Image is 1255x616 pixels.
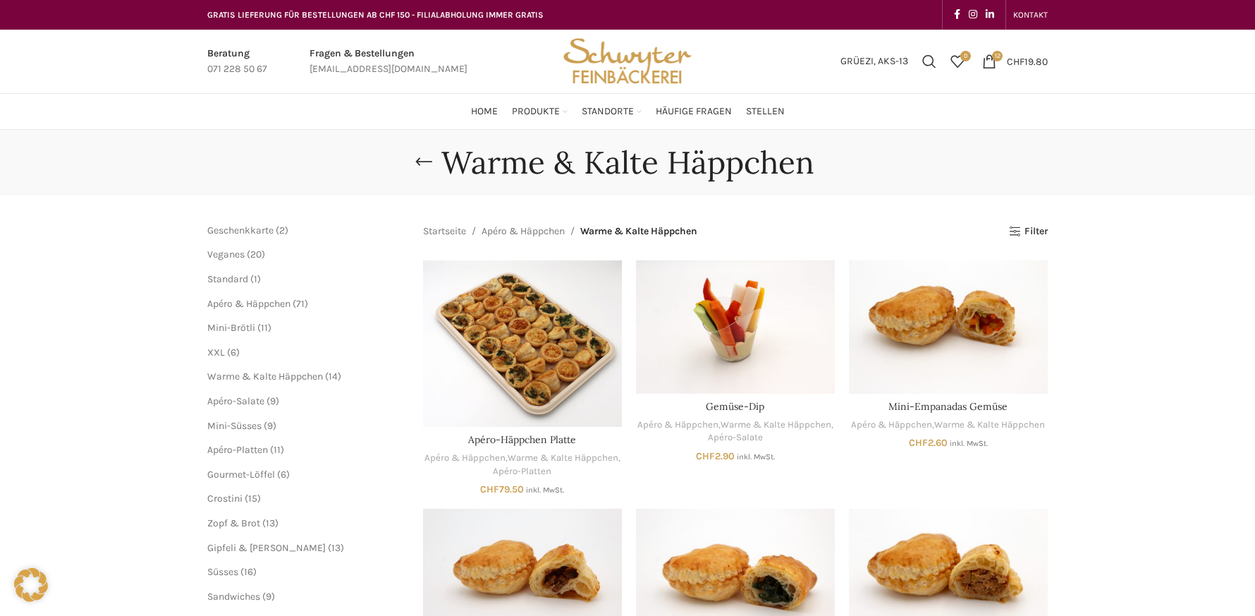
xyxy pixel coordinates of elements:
[331,542,341,554] span: 13
[207,248,245,260] span: Veganes
[934,418,1045,432] a: Warme & Kalte Häppchen
[250,248,262,260] span: 20
[696,450,735,462] bdi: 2.90
[207,273,248,285] a: Standard
[992,51,1003,61] span: 12
[281,469,286,481] span: 6
[424,452,506,465] a: Apéro & Häppchen
[270,395,276,407] span: 9
[207,395,264,407] a: Apéro-Salate
[637,418,718,432] a: Apéro & Häppchen
[965,5,981,25] a: Instagram social link
[493,465,551,478] a: Apéro-Platten
[423,224,697,239] nav: Breadcrumb
[207,10,544,20] span: GRATIS LIEFERUNG FÜR BESTELLUNGEN AB CHF 150 - FILIALABHOLUNG IMMER GRATIS
[909,437,948,449] bdi: 2.60
[471,105,498,119] span: Home
[207,322,255,334] a: Mini-Brötli
[975,47,1055,76] a: 12 CHF19.80
[406,148,441,176] a: Go back
[512,97,568,126] a: Produkte
[468,433,576,446] a: Apéro-Häppchen Platte
[200,97,1055,126] div: Main navigation
[943,47,972,76] a: 0
[423,452,622,478] div: , ,
[849,260,1048,393] a: Mini-Empanadas Gemüse
[207,517,260,529] a: Zopf & Brot
[1013,1,1048,29] a: KONTAKT
[480,483,499,495] span: CHF
[207,566,238,578] a: Süsses
[526,485,564,495] small: inkl. MwSt.
[207,370,323,382] a: Warme & Kalte Häppchen
[1007,55,1024,67] span: CHF
[512,105,560,119] span: Produkte
[267,420,273,432] span: 9
[508,452,618,465] a: Warme & Kalte Häppchen
[296,298,305,310] span: 71
[254,273,257,285] span: 1
[482,224,565,239] a: Apéro & Häppchen
[279,224,285,236] span: 2
[636,418,835,445] div: , ,
[950,5,965,25] a: Facebook social link
[851,418,932,432] a: Apéro & Häppchen
[471,97,498,126] a: Home
[915,47,943,76] a: Suchen
[888,400,1008,413] a: Mini-Empanadas Gemüse
[207,591,260,603] a: Sandwiches
[423,260,622,427] a: Apéro-Häppchen Platte
[310,46,467,78] a: Infobox link
[746,105,785,119] span: Stellen
[950,439,988,448] small: inkl. MwSt.
[207,444,268,456] span: Apéro-Platten
[207,493,243,505] a: Crostini
[582,97,642,126] a: Standorte
[636,260,835,393] a: Gemüse-Dip
[231,346,236,358] span: 6
[849,418,1048,432] div: ,
[582,105,634,119] span: Standorte
[696,450,715,462] span: CHF
[656,105,732,119] span: Häufige Fragen
[207,542,326,554] a: Gipfeli & [PERSON_NAME]
[960,51,971,61] span: 0
[261,322,268,334] span: 11
[737,452,775,461] small: inkl. MwSt.
[207,46,267,78] a: Infobox link
[207,346,225,358] span: XXL
[207,469,275,481] a: Gourmet-Löffel
[746,97,785,126] a: Stellen
[981,5,998,25] a: Linkedin social link
[441,144,814,181] h1: Warme & Kalte Häppchen
[558,54,697,66] a: Site logo
[480,483,524,495] bdi: 79.50
[721,418,831,432] a: Warme & Kalte Häppchen
[706,400,764,413] a: Gemüse-Dip
[207,298,290,310] a: Apéro & Häppchen
[266,591,271,603] span: 9
[580,224,697,239] span: Warme & Kalte Häppchen
[909,437,928,449] span: CHF
[244,566,253,578] span: 16
[943,47,972,76] div: Meine Wunschliste
[274,444,281,456] span: 11
[207,420,262,432] a: Mini-Süsses
[840,56,908,66] span: Grüezi, aks-13
[1013,10,1048,20] span: KONTAKT
[207,224,274,236] a: Geschenkkarte
[558,30,697,93] img: Bäckerei Schwyter
[423,224,466,239] a: Startseite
